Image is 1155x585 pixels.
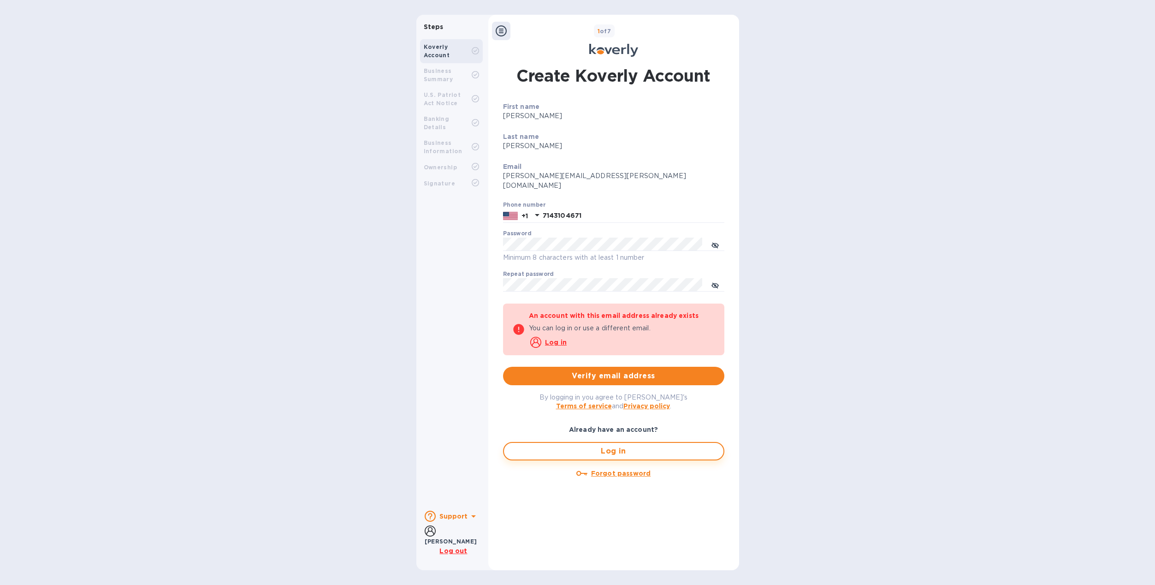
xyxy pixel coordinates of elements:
[511,446,716,457] span: Log in
[503,163,522,170] b: Email
[503,442,724,460] button: Log in
[503,171,724,191] p: [PERSON_NAME][EMAIL_ADDRESS][PERSON_NAME][DOMAIN_NAME]
[503,141,724,151] p: [PERSON_NAME]
[439,547,467,555] u: Log out
[424,43,450,59] b: Koverly Account
[503,367,724,385] button: Verify email address
[545,339,567,346] u: Log in
[598,28,600,35] span: 1
[521,211,528,221] p: +1
[503,231,531,236] label: Password
[569,426,658,433] b: Already have an account?
[503,133,539,140] b: Last name
[591,470,651,477] u: Forgot password
[503,252,724,263] p: Minimum 8 characters with at least 1 number
[539,394,687,410] span: By logging in you agree to [PERSON_NAME]'s and .
[706,275,724,294] button: toggle password visibility
[529,312,699,319] b: An account with this email address already exists
[424,91,461,107] b: U.S. Patriot Act Notice
[424,67,453,83] b: Business Summary
[425,538,477,545] b: [PERSON_NAME]
[529,323,687,333] p: You can log in or use a different email.
[516,64,711,87] h1: Create Koverly Account
[424,115,450,131] b: Banking Details
[503,111,724,121] p: [PERSON_NAME]
[623,402,670,410] a: Privacy policy
[503,203,545,208] label: Phone number
[424,23,444,30] b: Steps
[503,103,540,110] b: First name
[503,271,554,277] label: Repeat password
[503,211,518,221] img: US
[706,235,724,253] button: toggle password visibility
[510,370,717,382] span: Verify email address
[424,180,456,187] b: Signature
[439,513,468,520] b: Support
[424,139,462,155] b: Business Information
[424,164,457,171] b: Ownership
[556,402,612,410] a: Terms of service
[598,28,611,35] b: of 7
